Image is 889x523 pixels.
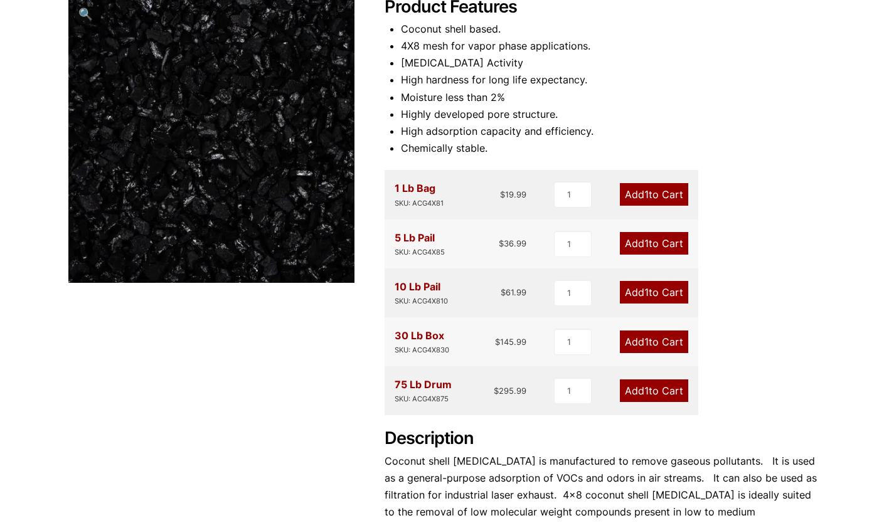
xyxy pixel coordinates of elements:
[501,287,506,297] span: $
[401,106,821,123] li: Highly developed pore structure.
[499,238,526,248] bdi: 36.99
[395,230,445,258] div: 5 Lb Pail
[78,7,93,21] span: 🔍
[620,232,688,255] a: Add1to Cart
[395,327,449,356] div: 30 Lb Box
[644,286,649,298] span: 1
[620,281,688,304] a: Add1to Cart
[499,238,504,248] span: $
[401,123,821,140] li: High adsorption capacity and efficiency.
[401,71,821,88] li: High hardness for long life expectancy.
[395,246,445,258] div: SKU: ACG4X85
[620,183,688,206] a: Add1to Cart
[395,393,452,405] div: SKU: ACG4X875
[644,384,649,397] span: 1
[395,376,452,405] div: 75 Lb Drum
[395,198,444,209] div: SKU: ACG4X81
[395,295,448,307] div: SKU: ACG4X810
[495,337,526,347] bdi: 145.99
[395,180,444,209] div: 1 Lb Bag
[495,337,500,347] span: $
[395,278,448,307] div: 10 Lb Pail
[401,21,821,38] li: Coconut shell based.
[620,379,688,402] a: Add1to Cart
[500,189,505,199] span: $
[644,188,649,201] span: 1
[401,89,821,106] li: Moisture less than 2%
[401,140,821,157] li: Chemically stable.
[620,330,688,353] a: Add1to Cart
[644,335,649,348] span: 1
[494,386,526,396] bdi: 295.99
[385,428,821,449] h2: Description
[401,38,821,55] li: 4X8 mesh for vapor phase applications.
[494,386,499,396] span: $
[395,344,449,356] div: SKU: ACG4X830
[401,55,821,71] li: [MEDICAL_DATA] Activity
[500,189,526,199] bdi: 19.99
[501,287,526,297] bdi: 61.99
[644,237,649,250] span: 1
